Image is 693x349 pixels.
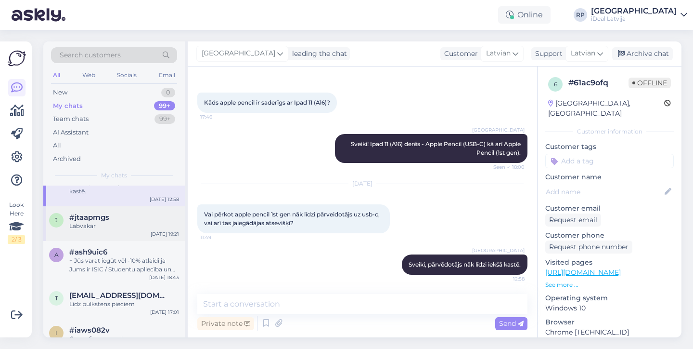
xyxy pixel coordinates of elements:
p: Customer name [545,172,674,182]
div: 99+ [154,101,175,111]
div: Email [157,69,177,81]
div: Customer [440,49,478,59]
div: All [51,69,62,81]
div: [GEOGRAPHIC_DATA] [591,7,677,15]
div: [DATE] 12:58 [150,196,179,203]
div: 0 [161,88,175,97]
p: Customer email [545,203,674,214]
span: a [54,251,59,258]
div: 99+ [154,114,175,124]
span: 12:58 [488,275,525,282]
span: #ash9uic6 [69,248,107,256]
span: t [55,295,58,302]
div: My chats [53,101,83,111]
input: Add name [546,187,663,197]
span: j [55,216,58,224]
div: iDeal Latvija [591,15,677,23]
div: Līdz pulkstens pieciem [69,300,179,309]
span: #jtaapmgs [69,213,109,222]
span: ts@icgtec.com [69,291,169,300]
p: Browser [545,317,674,327]
div: [DATE] [197,179,527,188]
div: [DATE] 17:01 [150,309,179,316]
span: Kāds apple pencil ir saderīgs ar Ipad 11 (A16)? [204,99,330,106]
span: My chats [101,171,127,180]
div: Спасибо за ответ! [69,335,179,343]
span: [GEOGRAPHIC_DATA] [202,48,275,59]
div: [DATE] 19:21 [151,230,179,238]
p: Customer tags [545,142,674,152]
div: Socials [115,69,139,81]
span: 11:49 [200,234,236,241]
div: Team chats [53,114,89,124]
div: Online [498,6,551,24]
div: Support [531,49,563,59]
span: Send [499,319,524,328]
p: Visited pages [545,257,674,268]
div: Request email [545,214,601,227]
div: + Jūs varat iegūt vēl -10% atlaidi ja Jums ir ISIC / Studentu apliecība un vismaz 18 gadi. [69,256,179,274]
div: [GEOGRAPHIC_DATA], [GEOGRAPHIC_DATA] [548,98,664,119]
span: [GEOGRAPHIC_DATA] [472,247,525,254]
div: RP [574,8,587,22]
span: [GEOGRAPHIC_DATA] [472,126,525,134]
p: Chrome [TECHNICAL_ID] [545,327,674,337]
span: Sveiki! Ipad 11 (A16) derēs - Apple Pencil (USB‑C) kā arī Apple Pencil (1st gen). [351,140,522,156]
div: Request phone number [545,241,632,254]
div: Archived [53,154,81,164]
img: Askly Logo [8,49,26,67]
span: #iaws082v [69,326,110,335]
span: 17:46 [200,113,236,121]
span: Vai pērkot apple pencil 1st gen nāk līdzi pārveidotājs uz usb-c, vai arī tas jaiegādājas atsevišķi? [204,211,381,227]
p: See more ... [545,281,674,289]
div: Look Here [8,201,25,244]
span: Latvian [571,48,595,59]
span: Sveiki, pārvēdotājs nāk līdzi iekšā kastē. [409,261,521,268]
p: Customer phone [545,230,674,241]
div: Sveiki, pārvēdotājs nāk līdzi iekšā kastē. [69,178,179,196]
div: leading the chat [288,49,347,59]
input: Add a tag [545,154,674,168]
div: Labvakar [69,222,179,230]
div: # 61ac9ofq [568,77,629,89]
a: [URL][DOMAIN_NAME] [545,268,621,277]
span: Seen ✓ 18:00 [488,163,525,171]
span: 6 [554,81,557,88]
div: AI Assistant [53,128,89,137]
div: Archive chat [612,47,673,60]
p: Operating system [545,293,674,303]
p: Windows 10 [545,303,674,313]
div: New [53,88,67,97]
div: [DATE] 18:43 [149,274,179,281]
div: 2 / 3 [8,235,25,244]
span: Latvian [486,48,511,59]
div: Customer information [545,127,674,136]
span: i [55,329,57,336]
a: [GEOGRAPHIC_DATA]iDeal Latvija [591,7,687,23]
span: Search customers [60,50,121,60]
div: Web [80,69,97,81]
span: Offline [629,78,671,88]
div: Private note [197,317,254,330]
div: All [53,141,61,150]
